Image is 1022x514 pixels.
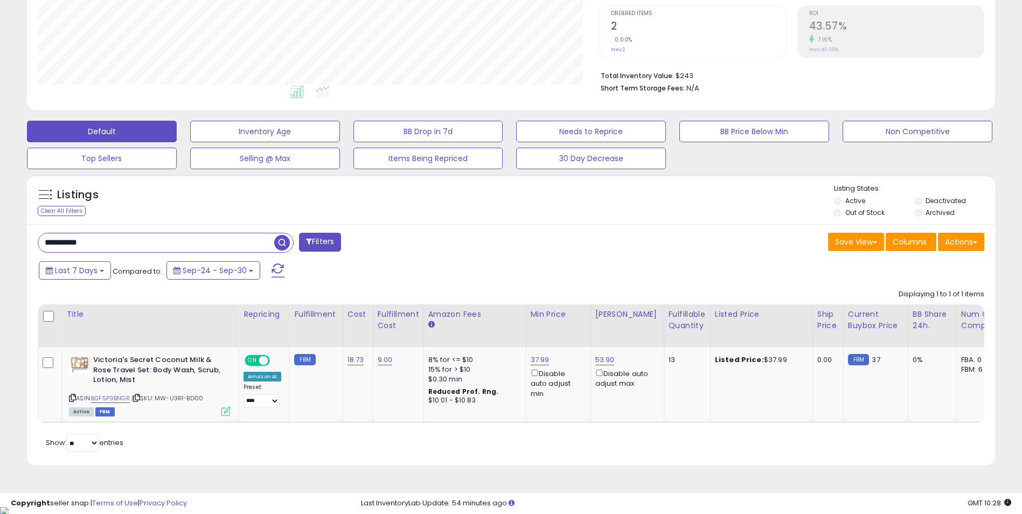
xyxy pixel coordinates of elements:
[886,233,936,251] button: Columns
[961,355,997,365] div: FBA: 0
[715,309,808,320] div: Listed Price
[893,237,927,247] span: Columns
[834,184,995,194] p: Listing States:
[828,233,884,251] button: Save View
[715,355,804,365] div: $37.99
[268,356,286,365] span: OFF
[428,320,435,330] small: Amazon Fees.
[595,367,656,388] div: Disable auto adjust max
[938,233,984,251] button: Actions
[926,208,955,217] label: Archived
[843,121,992,142] button: Non Competitive
[679,121,829,142] button: BB Price Below Min
[55,265,98,276] span: Last 7 Days
[817,309,839,331] div: Ship Price
[27,121,177,142] button: Default
[378,355,393,365] a: 9.00
[872,355,880,365] span: 37
[353,148,503,169] button: Items Being Repriced
[611,46,625,53] small: Prev: 2
[961,309,1000,331] div: Num of Comp.
[595,309,659,320] div: [PERSON_NAME]
[361,498,1011,509] div: Last InventoryLab Update: 54 minutes ago.
[516,148,666,169] button: 30 Day Decrease
[601,68,976,81] li: $243
[46,437,123,448] span: Show: entries
[913,355,948,365] div: 0%
[95,407,115,416] span: FBM
[294,309,338,320] div: Fulfillment
[27,148,177,169] button: Top Sellers
[244,384,281,408] div: Preset:
[131,394,203,402] span: | SKU: MW-U3R1-BD00
[899,289,984,300] div: Displaying 1 to 1 of 1 items
[57,187,99,203] h5: Listings
[845,196,865,205] label: Active
[244,309,285,320] div: Repricing
[11,498,50,508] strong: Copyright
[968,498,1011,508] span: 2025-10-9 10:28 GMT
[848,354,869,365] small: FBM
[428,365,518,374] div: 15% for > $10
[926,196,966,205] label: Deactivated
[66,309,234,320] div: Title
[913,309,952,331] div: BB Share 24h.
[246,356,259,365] span: ON
[347,355,364,365] a: 18.73
[428,396,518,405] div: $10.01 - $10.83
[611,36,632,44] small: 0.00%
[595,355,615,365] a: 53.90
[814,36,832,44] small: 7.16%
[611,20,785,34] h2: 2
[961,365,997,374] div: FBM: 6
[817,355,835,365] div: 0.00
[531,355,550,365] a: 37.99
[669,309,706,331] div: Fulfillable Quantity
[11,498,187,509] div: seller snap | |
[69,355,231,415] div: ASIN:
[428,374,518,384] div: $0.30 min
[38,206,86,216] div: Clear All Filters
[531,309,586,320] div: Min Price
[166,261,260,280] button: Sep-24 - Sep-30
[845,208,885,217] label: Out of Stock
[91,394,130,403] a: B0F5P9BNGR
[428,355,518,365] div: 8% for <= $10
[378,309,419,331] div: Fulfillment Cost
[39,261,111,280] button: Last 7 Days
[294,354,315,365] small: FBM
[69,355,91,374] img: 41a-IuBNvIL._SL40_.jpg
[69,407,94,416] span: All listings currently available for purchase on Amazon
[669,355,702,365] div: 13
[715,355,764,365] b: Listed Price:
[611,11,785,17] span: Ordered Items
[428,387,499,396] b: Reduced Prof. Rng.
[601,71,674,80] b: Total Inventory Value:
[113,266,162,276] span: Compared to:
[809,20,984,34] h2: 43.57%
[531,367,582,399] div: Disable auto adjust min
[190,148,340,169] button: Selling @ Max
[809,46,838,53] small: Prev: 40.66%
[93,355,224,388] b: Victoria's Secret Coconut Milk & Rose Travel Set: Body Wash, Scrub, Lotion, Mist
[601,84,685,93] b: Short Term Storage Fees:
[190,121,340,142] button: Inventory Age
[140,498,187,508] a: Privacy Policy
[848,309,903,331] div: Current Buybox Price
[686,83,699,93] span: N/A
[244,372,281,381] div: Amazon AI
[92,498,138,508] a: Terms of Use
[516,121,666,142] button: Needs to Reprice
[428,309,522,320] div: Amazon Fees
[347,309,369,320] div: Cost
[183,265,247,276] span: Sep-24 - Sep-30
[809,11,984,17] span: ROI
[353,121,503,142] button: BB Drop in 7d
[299,233,341,252] button: Filters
